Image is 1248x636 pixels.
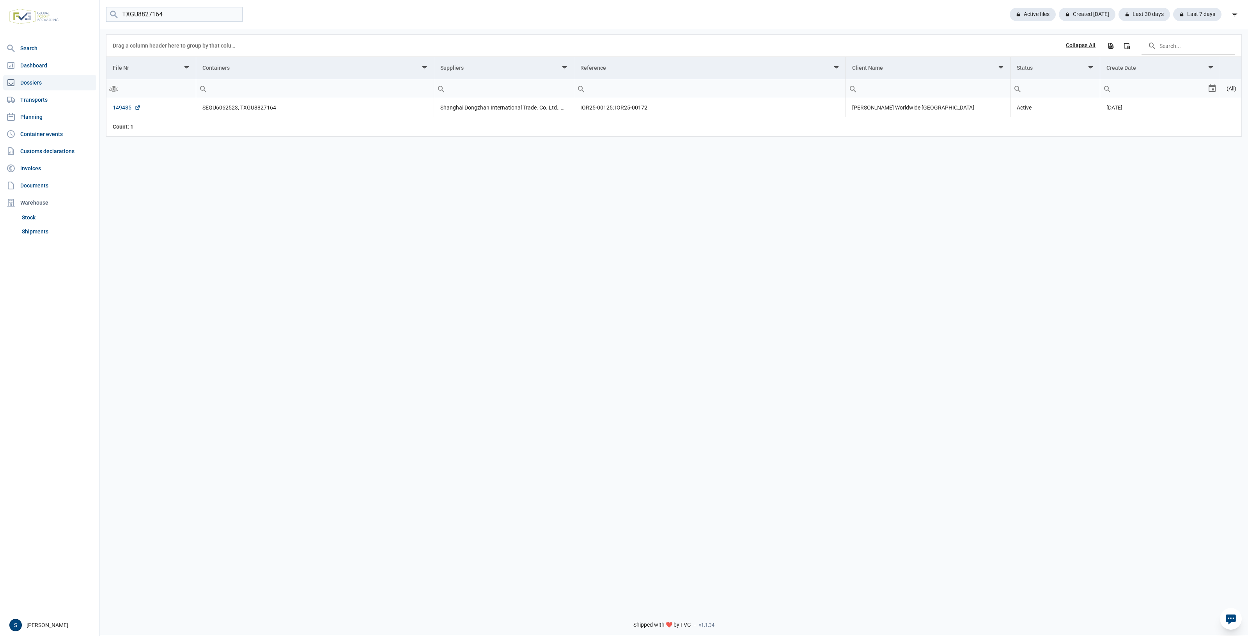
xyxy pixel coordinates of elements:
[1119,8,1170,21] div: Last 30 days
[580,65,606,71] div: Reference
[422,65,427,71] span: Show filter options for column 'Containers'
[574,79,846,98] input: Filter cell
[1010,79,1025,98] div: Search box
[633,622,691,629] span: Shipped with ❤️ by FVG
[1120,39,1134,53] div: Column Chooser
[1088,65,1094,71] span: Show filter options for column 'Status'
[184,65,190,71] span: Show filter options for column 'File Nr'
[106,35,1241,136] div: Data grid with 1 rows and 8 columns
[113,104,141,111] a: 149485
[1106,65,1136,71] div: Create Date
[6,6,62,27] img: FVG - Global freight forwarding
[3,126,96,142] a: Container events
[1059,8,1115,21] div: Created [DATE]
[196,79,210,98] div: Search box
[574,57,846,79] td: Column Reference
[19,210,96,224] a: Stock
[3,143,96,159] a: Customs declarations
[113,39,238,52] div: Drag a column header here to group by that column
[106,7,243,22] input: Search dossiers
[3,109,96,125] a: Planning
[574,98,846,117] td: IOR25-00125; IOR25-00172
[106,57,196,79] td: Column File Nr
[1017,65,1033,71] div: Status
[1010,79,1100,98] input: Filter cell
[113,35,1235,57] div: Data grid toolbar
[113,65,129,71] div: File Nr
[106,79,121,98] div: Search box
[1142,36,1235,55] input: Search in the data grid
[440,65,464,71] div: Suppliers
[196,57,434,79] td: Column Containers
[1228,7,1242,21] div: filter
[846,98,1010,117] td: [PERSON_NAME] Worldwide [GEOGRAPHIC_DATA]
[694,622,696,629] span: -
[434,57,574,79] td: Column Suppliers
[196,79,434,98] input: Filter cell
[1100,79,1220,98] td: Filter cell
[1106,104,1122,111] span: [DATE]
[202,65,230,71] div: Containers
[1100,79,1114,98] div: Search box
[3,92,96,108] a: Transports
[846,79,860,98] div: Search box
[1010,8,1056,21] div: Active files
[562,65,567,71] span: Show filter options for column 'Suppliers'
[998,65,1004,71] span: Show filter options for column 'Client Name'
[1010,98,1100,117] td: Active
[3,195,96,210] div: Warehouse
[846,57,1010,79] td: Column Client Name
[3,75,96,90] a: Dossiers
[9,619,95,631] div: [PERSON_NAME]
[846,79,1010,98] input: Filter cell
[19,224,96,238] a: Shipments
[113,123,190,131] div: File Nr Count: 1
[3,58,96,73] a: Dashboard
[3,41,96,56] a: Search
[434,98,574,117] td: Shanghai Dongzhan International Trade. Co. Ltd., Xiangshun Int. (Hong Kong) Trading Co., Ltd.
[1100,57,1220,79] td: Column Create Date
[3,161,96,176] a: Invoices
[699,622,714,628] span: v1.1.34
[3,178,96,193] a: Documents
[833,65,839,71] span: Show filter options for column 'Reference'
[1066,42,1096,49] div: Collapse All
[434,79,574,98] input: Filter cell
[1173,8,1221,21] div: Last 7 days
[574,79,846,98] td: Filter cell
[1010,57,1100,79] td: Column Status
[1100,79,1207,98] input: Filter cell
[9,619,22,631] button: S
[196,98,434,117] td: SEGU6062523, TXGU8827164
[1104,39,1118,53] div: Export all data to Excel
[106,79,196,98] input: Filter cell
[852,65,883,71] div: Client Name
[1208,65,1214,71] span: Show filter options for column 'Create Date'
[574,79,588,98] div: Search box
[846,79,1010,98] td: Filter cell
[434,79,448,98] div: Search box
[1207,79,1217,98] div: Select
